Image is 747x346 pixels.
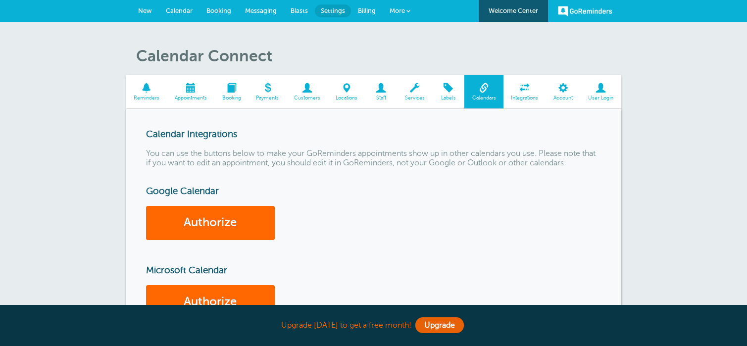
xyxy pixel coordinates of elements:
[358,7,376,14] span: Billing
[146,265,601,276] h3: Microsoft Calendar
[136,47,621,65] h1: Calendar Connect
[333,95,360,101] span: Locations
[206,7,231,14] span: Booking
[219,95,244,101] span: Booking
[292,95,323,101] span: Customers
[146,206,275,240] a: Authorize
[291,7,308,14] span: Blasts
[437,95,459,101] span: Labels
[287,75,328,108] a: Customers
[432,75,464,108] a: Labels
[249,75,287,108] a: Payments
[508,95,541,101] span: Integrations
[138,7,152,14] span: New
[402,95,427,101] span: Services
[146,285,275,319] a: Authorize
[321,7,345,14] span: Settings
[146,149,601,168] p: You can use the buttons below to make your GoReminders appointments show up in other calendars yo...
[328,75,365,108] a: Locations
[551,95,576,101] span: Account
[245,7,277,14] span: Messaging
[166,7,193,14] span: Calendar
[214,75,249,108] a: Booking
[146,129,601,140] h3: Calendar Integrations
[167,75,214,108] a: Appointments
[365,75,397,108] a: Staff
[146,186,601,197] h3: Google Calendar
[397,75,432,108] a: Services
[172,95,209,101] span: Appointments
[370,95,392,101] span: Staff
[315,4,351,17] a: Settings
[415,317,464,333] a: Upgrade
[390,7,405,14] span: More
[253,95,282,101] span: Payments
[586,95,616,101] span: User Login
[581,75,621,108] a: User Login
[546,75,581,108] a: Account
[131,95,162,101] span: Reminders
[126,315,621,336] div: Upgrade [DATE] to get a free month!
[503,75,546,108] a: Integrations
[469,95,498,101] span: Calendars
[126,75,167,108] a: Reminders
